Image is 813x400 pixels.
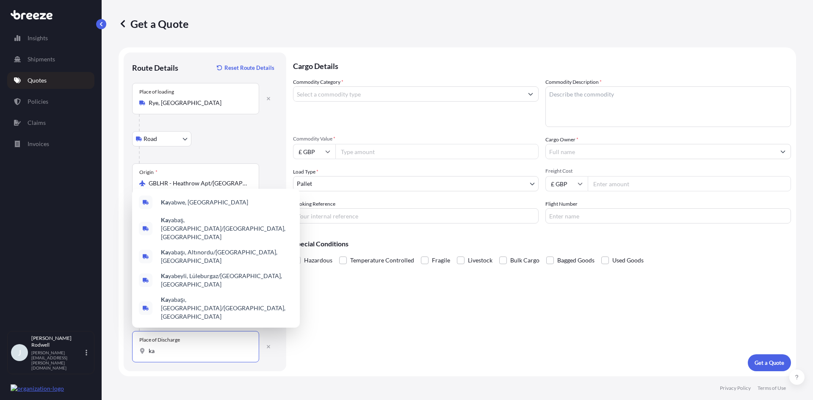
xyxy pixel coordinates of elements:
input: Place of loading [149,99,249,107]
b: Ka [161,296,168,303]
b: Ka [161,272,168,279]
span: Commodity Value [293,135,539,142]
span: Temperature Controlled [350,254,414,267]
span: Bagged Goods [557,254,595,267]
b: Ka [161,199,168,206]
input: Place of Discharge [149,347,249,355]
div: Place of Discharge [139,337,180,343]
label: Commodity Description [545,78,602,86]
button: Show suggestions [523,86,538,102]
span: Livestock [468,254,492,267]
label: Cargo Owner [545,135,578,144]
input: Enter name [545,208,791,223]
p: Privacy Policy [720,385,751,392]
p: Get a Quote [119,17,188,30]
span: Used Goods [612,254,644,267]
span: Load Type [293,168,318,176]
p: Invoices [28,140,49,148]
input: Origin [149,179,249,188]
span: Pallet [297,179,312,188]
button: Select transport [132,131,191,146]
input: Select a commodity type [293,86,523,102]
span: yabwe, [GEOGRAPHIC_DATA] [161,198,248,207]
input: Your internal reference [293,208,539,223]
img: organization-logo [11,384,64,393]
p: Quotes [28,76,47,85]
button: Show suggestions [775,144,791,159]
span: J [18,348,21,357]
p: Special Conditions [293,240,791,247]
b: Ka [161,216,168,223]
p: Insights [28,34,48,42]
p: Cargo Details [293,52,791,78]
span: yabaşı, Altınordu/[GEOGRAPHIC_DATA], [GEOGRAPHIC_DATA] [161,248,293,265]
p: Claims [28,119,46,127]
label: Flight Number [545,200,578,208]
span: Freight Cost [545,168,791,174]
p: Get a Quote [755,359,784,367]
span: Road [144,135,157,143]
p: [PERSON_NAME][EMAIL_ADDRESS][PERSON_NAME][DOMAIN_NAME] [31,350,84,370]
input: Full name [546,144,775,159]
span: Hazardous [304,254,332,267]
p: Reset Route Details [224,63,274,72]
div: Place of loading [139,88,174,95]
label: Commodity Category [293,78,343,86]
div: Origin [139,169,158,176]
input: Enter amount [588,176,791,191]
p: [PERSON_NAME] Rodwell [31,335,84,348]
p: Route Details [132,63,178,73]
b: Ka [161,248,168,256]
p: Shipments [28,55,55,63]
p: Policies [28,97,48,106]
p: Terms of Use [758,385,786,392]
span: yabaşı, [GEOGRAPHIC_DATA]/[GEOGRAPHIC_DATA], [GEOGRAPHIC_DATA] [161,295,293,321]
label: Booking Reference [293,200,335,208]
span: yabaş, [GEOGRAPHIC_DATA]/[GEOGRAPHIC_DATA], [GEOGRAPHIC_DATA] [161,216,293,241]
span: Bulk Cargo [510,254,539,267]
input: Type amount [335,144,539,159]
span: Fragile [432,254,450,267]
div: Show suggestions [132,189,300,328]
span: yabeyli, Lüleburgaz/[GEOGRAPHIC_DATA], [GEOGRAPHIC_DATA] [161,272,293,289]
